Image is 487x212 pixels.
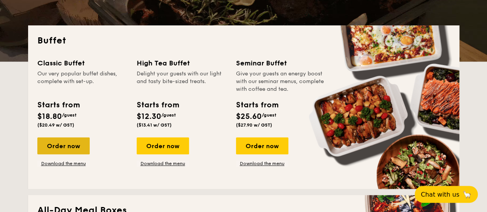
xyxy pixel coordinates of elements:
div: High Tea Buffet [137,58,227,68]
div: Order now [37,137,90,154]
span: Chat with us [421,191,459,198]
span: $12.30 [137,112,161,121]
a: Download the menu [37,160,90,167]
span: /guest [262,112,276,118]
span: /guest [161,112,176,118]
div: Delight your guests with our light and tasty bite-sized treats. [137,70,227,93]
h2: Buffet [37,35,450,47]
span: ($20.49 w/ GST) [37,122,74,128]
div: Order now [236,137,288,154]
div: Seminar Buffet [236,58,326,68]
span: ($13.41 w/ GST) [137,122,172,128]
div: Starts from [137,99,179,111]
div: Order now [137,137,189,154]
span: $18.80 [37,112,62,121]
button: Chat with us🦙 [415,186,478,203]
div: Starts from [236,99,278,111]
div: Starts from [37,99,79,111]
span: $25.60 [236,112,262,121]
a: Download the menu [236,160,288,167]
a: Download the menu [137,160,189,167]
div: Our very popular buffet dishes, complete with set-up. [37,70,127,93]
span: /guest [62,112,77,118]
div: Give your guests an energy boost with our seminar menus, complete with coffee and tea. [236,70,326,93]
div: Classic Buffet [37,58,127,68]
span: ($27.90 w/ GST) [236,122,272,128]
span: 🦙 [462,190,472,199]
